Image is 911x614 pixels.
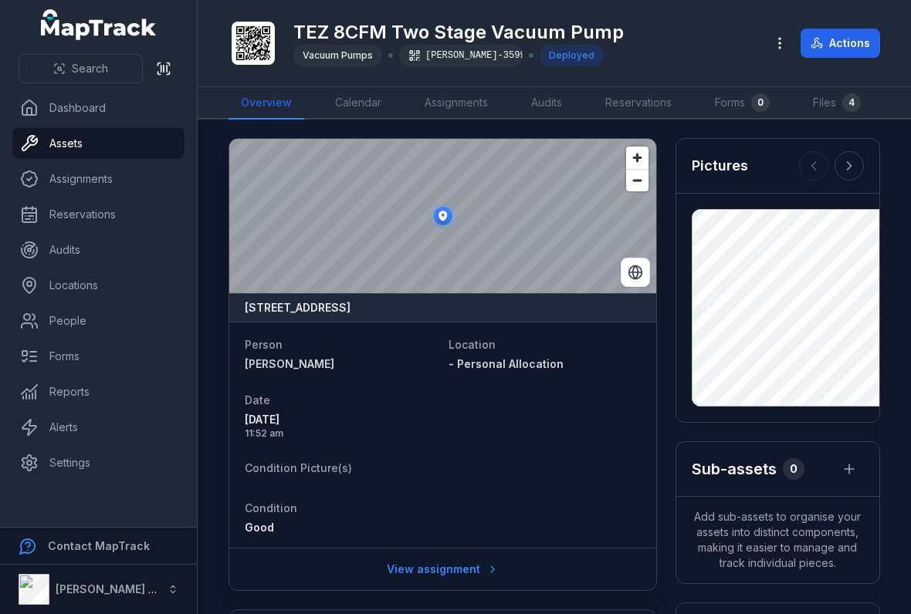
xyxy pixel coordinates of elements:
span: Good [245,521,274,534]
h3: Pictures [692,155,748,177]
span: [DATE] [245,412,436,427]
a: Dashboard [12,93,185,123]
strong: [STREET_ADDRESS] [245,300,351,315]
a: Audits [12,234,185,265]
span: Condition Picture(s) [245,461,352,474]
div: 4 [842,93,861,112]
a: Reports [12,376,185,407]
div: 0 [751,93,770,112]
button: Zoom out [626,169,649,191]
a: Alerts [12,412,185,443]
span: Search [72,61,108,76]
time: 31/7/2025, 11:52:16 am [245,412,436,440]
strong: [PERSON_NAME] Air [56,582,163,595]
a: Forms [12,341,185,372]
div: 0 [783,458,804,480]
button: Zoom in [626,147,649,169]
span: - Personal Allocation [449,357,564,370]
h1: TEZ 8CFM Two Stage Vacuum Pump [293,20,624,45]
a: Settings [12,447,185,478]
a: People [12,305,185,336]
button: Switch to Satellite View [621,258,650,287]
a: Assets [12,128,185,159]
span: Vacuum Pumps [303,49,373,61]
span: Date [245,393,270,407]
a: MapTrack [41,9,157,40]
a: Audits [519,87,574,120]
a: View assignment [377,555,509,584]
a: Calendar [323,87,394,120]
a: - Personal Allocation [449,356,640,372]
a: Files4 [801,87,873,120]
button: Search [19,54,143,83]
a: Forms0 [703,87,782,120]
a: Assignments [412,87,500,120]
a: Reservations [12,199,185,230]
button: Actions [801,29,880,58]
a: Overview [229,87,304,120]
a: [PERSON_NAME] [245,356,436,372]
h2: Sub-assets [692,458,777,480]
span: Location [449,338,496,351]
span: 11:52 am [245,427,436,440]
strong: Contact MapTrack [48,539,150,552]
div: [PERSON_NAME]-3599 [399,45,523,66]
canvas: Map [229,139,656,293]
span: Add sub-assets to organise your assets into distinct components, making it easier to manage and t... [676,497,879,583]
div: Deployed [540,45,604,66]
span: Condition [245,501,297,514]
a: Assignments [12,164,185,194]
span: Person [245,338,283,351]
a: Reservations [593,87,684,120]
a: Locations [12,270,185,301]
